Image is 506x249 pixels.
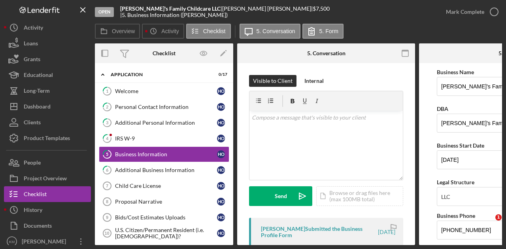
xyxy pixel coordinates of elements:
[24,36,38,53] div: Loans
[307,50,346,56] div: 5. Conversation
[115,135,217,142] div: IRS W-9
[4,218,91,234] button: Documents
[24,99,51,116] div: Dashboard
[24,20,43,37] div: Activity
[319,28,338,34] label: 5. Form
[4,51,91,67] button: Grants
[24,114,41,132] div: Clients
[106,199,108,204] tspan: 8
[4,155,91,170] button: People
[115,227,217,240] div: U.S. Citizen/Permanent Resident (i.e. [DEMOGRAPHIC_DATA])?
[104,231,109,236] tspan: 10
[4,130,91,146] button: Product Templates
[261,226,377,238] div: [PERSON_NAME] Submitted the Business Profile Form
[24,83,50,101] div: Long-Term
[4,202,91,218] button: History
[302,24,344,39] button: 5. Form
[4,36,91,51] button: Loans
[99,83,229,99] a: 1WelcomeHO
[99,210,229,225] a: 9Bids/Cost Estimates UploadsHO
[111,72,208,77] div: Application
[437,69,474,75] label: Business Name
[106,167,109,172] tspan: 6
[249,75,296,87] button: Visible to Client
[217,119,225,127] div: H O
[213,72,227,77] div: 0 / 17
[161,28,179,34] label: Activity
[437,105,448,112] label: DBA
[217,213,225,221] div: H O
[4,67,91,83] button: Educational
[120,6,222,12] div: |
[115,183,217,189] div: Child Care License
[4,186,91,202] a: Checklist
[217,198,225,206] div: H O
[24,155,41,172] div: People
[4,83,91,99] button: Long-Term
[99,115,229,131] a: 3Additional Personal InformationHO
[24,67,53,85] div: Educational
[186,24,231,39] button: Checklist
[217,182,225,190] div: H O
[24,202,42,220] div: History
[99,146,229,162] a: 5Business InformationHO
[120,5,221,12] b: [PERSON_NAME]'s Family Childcare LLC
[115,104,217,110] div: Personal Contact Information
[115,120,217,126] div: Additional Personal Information
[438,4,502,20] button: Mark Complete
[106,104,108,109] tspan: 2
[99,99,229,115] a: 2Personal Contact InformationHO
[112,28,135,34] label: Overview
[4,170,91,186] button: Project Overview
[106,136,109,141] tspan: 4
[249,186,312,206] button: Send
[106,183,108,188] tspan: 7
[313,5,330,12] span: $7,500
[217,229,225,237] div: H O
[106,215,108,220] tspan: 9
[115,214,217,221] div: Bids/Cost Estimates Uploads
[115,167,217,173] div: Additional Business Information
[257,28,295,34] label: 5. Conversation
[142,24,184,39] button: Activity
[99,131,229,146] a: 4IRS W-9HO
[106,152,108,157] tspan: 5
[106,120,108,125] tspan: 3
[4,99,91,114] button: Dashboard
[24,51,40,69] div: Grants
[120,12,228,18] div: | 5. Business Information ([PERSON_NAME])
[275,186,287,206] div: Send
[153,50,176,56] div: Checklist
[378,229,395,235] time: 2025-07-16 01:43
[217,135,225,142] div: H O
[115,151,217,157] div: Business Information
[99,194,229,210] a: 8Proposal NarrativeHO
[99,162,229,178] a: 6Additional Business InformationHO
[106,88,108,94] tspan: 1
[437,142,484,149] label: Business Start Date
[24,170,67,188] div: Project Overview
[240,24,300,39] button: 5. Conversation
[479,214,498,233] iframe: Intercom live chat
[4,114,91,130] button: Clients
[24,186,47,204] div: Checklist
[115,88,217,94] div: Welcome
[4,20,91,36] button: Activity
[253,75,293,87] div: Visible to Client
[217,87,225,95] div: H O
[437,212,475,219] label: Business Phone
[9,240,15,244] text: KM
[495,214,502,221] span: 1
[300,75,328,87] button: Internal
